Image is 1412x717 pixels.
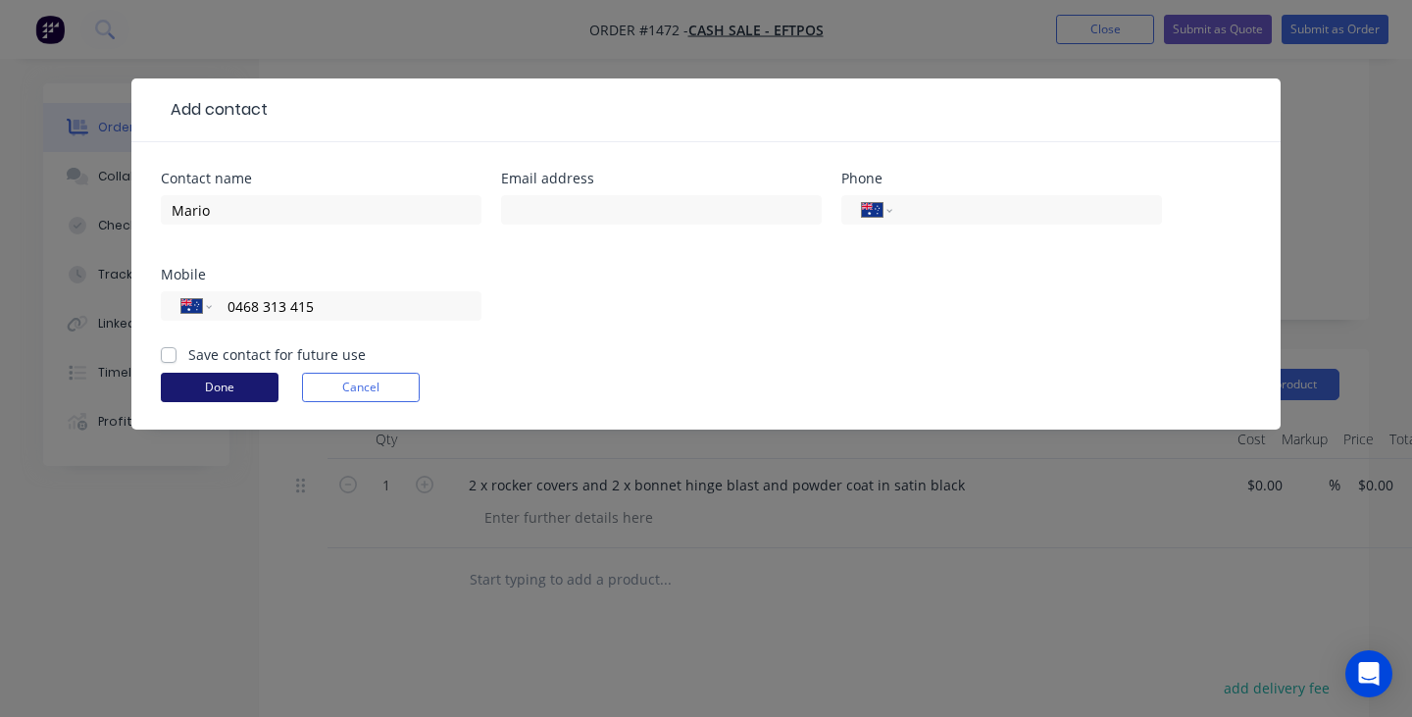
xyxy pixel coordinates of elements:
[188,344,366,365] label: Save contact for future use
[302,373,420,402] button: Cancel
[1345,650,1392,697] div: Open Intercom Messenger
[841,172,1162,185] div: Phone
[161,98,268,122] div: Add contact
[161,172,481,185] div: Contact name
[161,268,481,282] div: Mobile
[161,373,278,402] button: Done
[501,172,822,185] div: Email address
